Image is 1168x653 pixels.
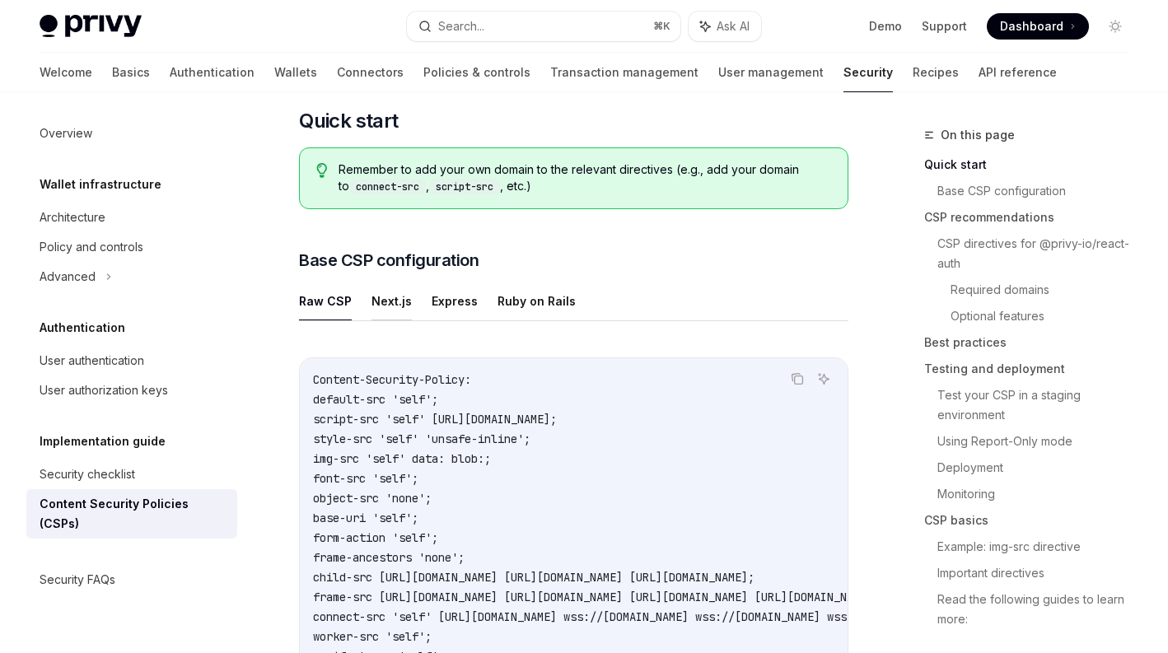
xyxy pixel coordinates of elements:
[787,368,808,389] button: Copy the contents from the code block
[26,232,237,262] a: Policy and controls
[26,203,237,232] a: Architecture
[40,15,142,38] img: light logo
[987,13,1089,40] a: Dashboard
[316,163,328,178] svg: Tip
[1102,13,1128,40] button: Toggle dark mode
[313,412,557,427] span: script-src 'self' [URL][DOMAIN_NAME];
[924,329,1142,356] a: Best practices
[843,53,893,92] a: Security
[937,481,1142,507] a: Monitoring
[40,175,161,194] h5: Wallet infrastructure
[40,237,143,257] div: Policy and controls
[26,459,237,489] a: Security checklist
[937,560,1142,586] a: Important directives
[313,471,418,486] span: font-src 'self';
[937,178,1142,204] a: Base CSP configuration
[40,494,227,534] div: Content Security Policies (CSPs)
[40,570,115,590] div: Security FAQs
[313,629,432,644] span: worker-src 'self';
[813,368,834,389] button: Ask AI
[718,53,824,92] a: User management
[339,161,831,195] span: Remember to add your own domain to the relevant directives (e.g., add your domain to , , etc.)
[951,277,1142,303] a: Required domains
[913,53,959,92] a: Recipes
[26,489,237,539] a: Content Security Policies (CSPs)
[313,372,471,387] span: Content-Security-Policy:
[429,179,500,195] code: script-src
[550,53,698,92] a: Transaction management
[498,282,576,320] button: Ruby on Rails
[937,428,1142,455] a: Using Report-Only mode
[924,356,1142,382] a: Testing and deployment
[40,318,125,338] h5: Authentication
[717,18,750,35] span: Ask AI
[313,451,491,466] span: img-src 'self' data: blob:;
[40,208,105,227] div: Architecture
[299,249,479,272] span: Base CSP configuration
[407,12,680,41] button: Search...⌘K
[26,565,237,595] a: Security FAQs
[40,431,166,451] h5: Implementation guide
[112,53,150,92] a: Basics
[337,53,404,92] a: Connectors
[40,267,96,287] div: Advanced
[869,18,902,35] a: Demo
[313,511,418,525] span: base-uri 'self';
[423,53,530,92] a: Policies & controls
[689,12,761,41] button: Ask AI
[313,590,880,604] span: frame-src [URL][DOMAIN_NAME] [URL][DOMAIN_NAME] [URL][DOMAIN_NAME] [URL][DOMAIN_NAME];
[26,346,237,375] a: User authentication
[40,380,168,400] div: User authorization keys
[299,282,352,320] button: Raw CSP
[40,351,144,371] div: User authentication
[40,464,135,484] div: Security checklist
[349,179,426,195] code: connect-src
[922,18,967,35] a: Support
[924,152,1142,178] a: Quick start
[274,53,317,92] a: Wallets
[653,20,670,33] span: ⌘ K
[941,125,1015,145] span: On this page
[924,507,1142,534] a: CSP basics
[937,586,1142,632] a: Read the following guides to learn more:
[979,53,1057,92] a: API reference
[937,455,1142,481] a: Deployment
[40,124,92,143] div: Overview
[1000,18,1063,35] span: Dashboard
[313,570,755,585] span: child-src [URL][DOMAIN_NAME] [URL][DOMAIN_NAME] [URL][DOMAIN_NAME];
[313,431,530,446] span: style-src 'self' 'unsafe-inline';
[924,204,1142,231] a: CSP recommendations
[170,53,255,92] a: Authentication
[937,382,1142,428] a: Test your CSP in a staging environment
[26,375,237,405] a: User authorization keys
[951,303,1142,329] a: Optional features
[371,282,412,320] button: Next.js
[313,491,432,506] span: object-src 'none';
[313,392,438,407] span: default-src 'self';
[313,550,465,565] span: frame-ancestors 'none';
[432,282,478,320] button: Express
[937,231,1142,277] a: CSP directives for @privy-io/react-auth
[299,108,398,134] span: Quick start
[937,534,1142,560] a: Example: img-src directive
[40,53,92,92] a: Welcome
[438,16,484,36] div: Search...
[26,119,237,148] a: Overview
[313,530,438,545] span: form-action 'self';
